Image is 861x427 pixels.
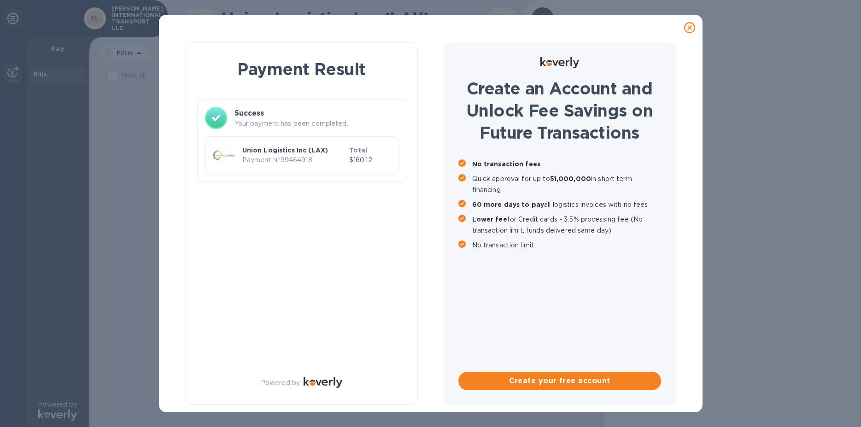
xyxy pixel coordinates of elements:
[458,77,661,144] h1: Create an Account and Unlock Fee Savings on Future Transactions
[472,160,541,168] b: No transaction fees
[550,175,591,182] b: $1,000,000
[472,173,661,195] p: Quick approval for up to in short term financing
[472,214,661,236] p: for Credit cards - 3.5% processing fee (No transaction limit, funds delivered same day)
[466,375,654,386] span: Create your free account
[349,155,391,165] p: $160.12
[458,372,661,390] button: Create your free account
[304,377,342,388] img: Logo
[261,378,300,388] p: Powered by
[472,240,661,251] p: No transaction limit
[472,199,661,210] p: all logistics invoices with no fees
[349,146,368,154] b: Total
[234,108,398,119] h3: Success
[242,155,346,165] p: Payment № 99464918
[540,57,579,68] img: Logo
[472,201,545,208] b: 60 more days to pay
[234,119,398,129] p: Your payment has been completed.
[201,58,403,81] h1: Payment Result
[472,216,507,223] b: Lower fee
[242,146,346,155] p: Union Logistics Inc (LAX)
